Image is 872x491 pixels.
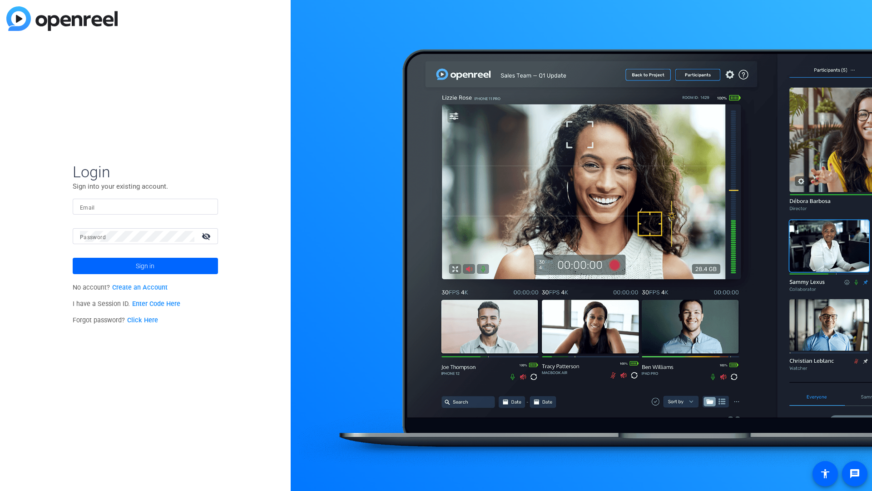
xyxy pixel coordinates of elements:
input: Enter Email Address [80,201,211,212]
button: Sign in [73,258,218,274]
span: Forgot password? [73,316,158,324]
mat-icon: visibility_off [196,230,218,243]
span: Sign in [136,255,154,277]
span: Login [73,162,218,181]
span: I have a Session ID. [73,300,180,308]
a: Enter Code Here [132,300,180,308]
a: Click Here [127,316,158,324]
span: No account? [73,284,168,291]
mat-icon: message [849,468,860,479]
a: Create an Account [112,284,168,291]
p: Sign into your existing account. [73,181,218,191]
mat-icon: accessibility [820,468,831,479]
mat-label: Email [80,205,95,211]
img: blue-gradient.svg [6,6,118,31]
mat-label: Password [80,234,106,240]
